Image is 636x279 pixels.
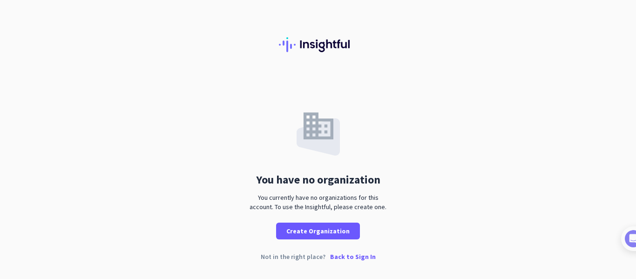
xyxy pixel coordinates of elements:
div: You currently have no organizations for this account. To use the Insightful, please create one. [246,193,390,211]
img: Insightful [279,37,357,52]
p: Back to Sign In [330,253,376,260]
div: You have no organization [256,174,380,185]
button: Create Organization [276,223,360,239]
span: Create Organization [286,226,350,236]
